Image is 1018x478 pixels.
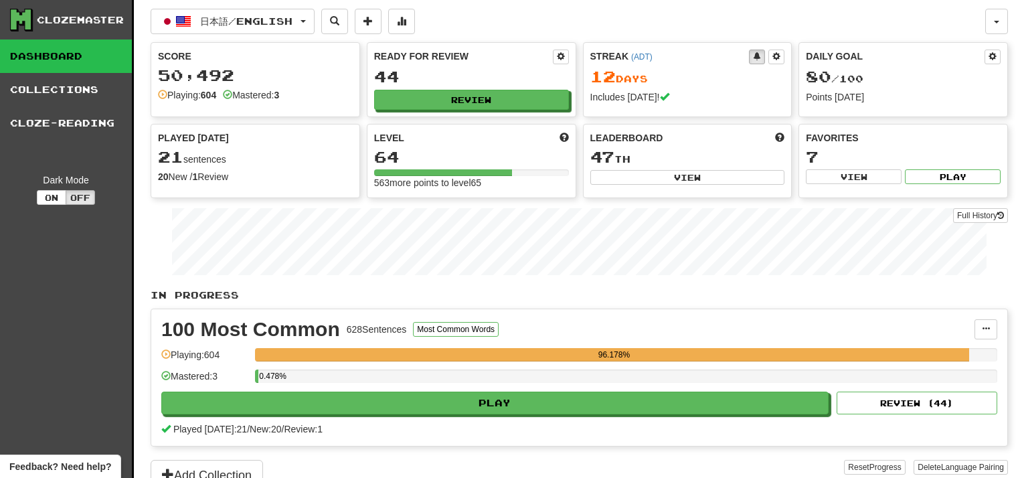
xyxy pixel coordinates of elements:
[347,323,407,336] div: 628 Sentences
[590,170,785,185] button: View
[192,171,197,182] strong: 1
[158,170,353,183] div: New / Review
[284,424,323,434] span: Review: 1
[161,392,829,414] button: Play
[282,424,284,434] span: /
[560,131,569,145] span: Score more points to level up
[9,460,111,473] span: Open feedback widget
[161,319,340,339] div: 100 Most Common
[158,171,169,182] strong: 20
[806,169,902,184] button: View
[151,289,1008,302] p: In Progress
[66,190,95,205] button: Off
[200,15,292,27] span: 日本語 / English
[590,149,785,166] div: th
[413,322,499,337] button: Most Common Words
[806,131,1001,145] div: Favorites
[321,9,348,34] button: Search sentences
[247,424,250,434] span: /
[223,88,279,102] div: Mastered:
[374,50,553,63] div: Ready for Review
[914,460,1008,475] button: DeleteLanguage Pairing
[806,90,1001,104] div: Points [DATE]
[590,50,750,63] div: Streak
[158,67,353,84] div: 50,492
[869,463,902,472] span: Progress
[941,463,1004,472] span: Language Pairing
[151,9,315,34] button: 日本語/English
[374,176,569,189] div: 563 more points to level 65
[158,147,183,166] span: 21
[806,149,1001,165] div: 7
[37,190,66,205] button: On
[590,67,616,86] span: 12
[844,460,905,475] button: ResetProgress
[388,9,415,34] button: More stats
[590,131,663,145] span: Leaderboard
[775,131,784,145] span: This week in points, UTC
[806,67,831,86] span: 80
[201,90,216,100] strong: 604
[953,208,1008,223] a: Full History
[590,147,614,166] span: 47
[590,68,785,86] div: Day s
[374,90,569,110] button: Review
[374,131,404,145] span: Level
[274,90,279,100] strong: 3
[158,50,353,63] div: Score
[158,88,216,102] div: Playing:
[837,392,997,414] button: Review (44)
[37,13,124,27] div: Clozemaster
[158,131,229,145] span: Played [DATE]
[374,149,569,165] div: 64
[905,169,1001,184] button: Play
[173,424,247,434] span: Played [DATE]: 21
[355,9,381,34] button: Add sentence to collection
[161,370,248,392] div: Mastered: 3
[374,68,569,85] div: 44
[590,90,785,104] div: Includes [DATE]!
[158,149,353,166] div: sentences
[631,52,653,62] a: (ADT)
[161,348,248,370] div: Playing: 604
[10,173,122,187] div: Dark Mode
[806,73,863,84] span: / 100
[806,50,985,64] div: Daily Goal
[259,348,968,362] div: 96.178%
[250,424,281,434] span: New: 20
